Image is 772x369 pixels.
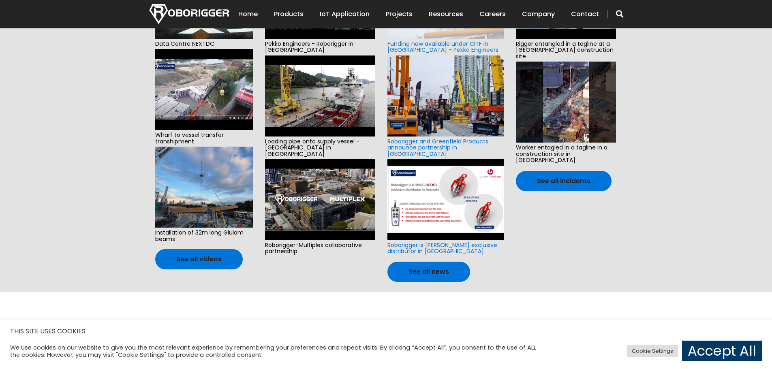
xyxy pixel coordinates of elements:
[387,262,470,282] a: See all news
[265,159,376,240] img: hqdefault.jpg
[265,55,376,137] img: hqdefault.jpg
[274,2,304,27] a: Products
[429,2,463,27] a: Resources
[627,345,678,357] a: Cookie Settings
[149,4,229,24] img: Nortech
[387,40,498,54] a: Funding now available under CITF in [GEOGRAPHIC_DATA] - Pekko Engineers
[516,143,616,165] span: Worker entagled in a tagline in a construction site in [GEOGRAPHIC_DATA]
[386,2,413,27] a: Projects
[682,341,762,361] a: Accept All
[265,39,376,55] span: Pekko Engineers - Roborigger in [GEOGRAPHIC_DATA]
[387,137,488,158] a: Roborigger and Greenfield Products announce partnership in [GEOGRAPHIC_DATA]
[155,147,253,228] img: e6f0d910-cd76-44a6-a92d-b5ff0f84c0aa-2.jpg
[155,249,243,269] a: See all videos
[10,344,537,358] div: We use cookies on our website to give you the most relevant experience by remembering your prefer...
[265,240,376,257] span: Roborigger-Multiplex collaborative partnership
[479,2,506,27] a: Careers
[516,39,616,62] span: Rigger entangled in a tagline at a [GEOGRAPHIC_DATA] construction site
[387,241,497,255] a: Roborigger is [PERSON_NAME] exclusive distributor in [GEOGRAPHIC_DATA]
[522,2,555,27] a: Company
[155,39,253,49] span: Data Centre NEXTDC
[265,137,376,159] span: Loading pipe onto supply vessel - [GEOGRAPHIC_DATA] in [GEOGRAPHIC_DATA]
[155,130,253,147] span: Wharf to vessel transfer transhipment
[320,2,370,27] a: IoT Application
[238,2,258,27] a: Home
[571,2,599,27] a: Contact
[516,171,612,191] a: See all incidents
[10,326,762,337] h5: THIS SITE USES COOKIES
[155,228,253,244] span: Installation of 32m long Glulam beams
[155,49,253,130] img: hqdefault.jpg
[516,62,616,143] img: hqdefault.jpg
